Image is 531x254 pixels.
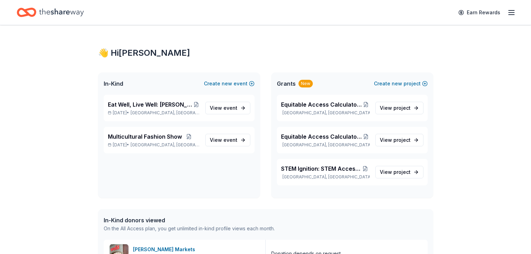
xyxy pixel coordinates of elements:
a: View project [375,134,423,146]
span: project [393,169,411,175]
span: Grants [277,79,296,88]
span: project [393,137,411,143]
span: View [380,168,411,176]
span: event [223,105,237,111]
a: View event [205,102,250,114]
span: View [380,136,411,144]
span: Eat Well, Live Well: [PERSON_NAME] Culinary Wellness Pop-Up [108,100,193,109]
div: In-Kind donors viewed [104,216,275,224]
a: View project [375,166,423,178]
a: Earn Rewards [454,6,504,19]
p: [DATE] • [108,142,200,148]
span: View [210,104,237,112]
span: View [380,104,411,112]
a: View event [205,134,250,146]
span: STEM Ignition: STEM Access and Exploration. [281,164,361,173]
span: Equitable Access Calculators: Bridging the Digital Divide [281,132,362,141]
span: View [210,136,237,144]
div: New [298,80,313,87]
div: [PERSON_NAME] Markets [133,245,198,254]
button: Createnewevent [204,79,255,88]
span: In-Kind [104,79,123,88]
a: View project [375,102,423,114]
span: new [392,79,402,88]
p: [GEOGRAPHIC_DATA], [GEOGRAPHIC_DATA] [281,110,370,116]
span: Multicultural Fashion Show [108,132,182,141]
p: [GEOGRAPHIC_DATA], [GEOGRAPHIC_DATA] [281,142,370,148]
span: project [393,105,411,111]
span: Equitable Access Calculators: Bridging the Digital Divide [281,100,362,109]
div: On the All Access plan, you get unlimited in-kind profile views each month. [104,224,275,233]
span: [GEOGRAPHIC_DATA], [GEOGRAPHIC_DATA] [131,110,199,116]
span: [GEOGRAPHIC_DATA], [GEOGRAPHIC_DATA] [131,142,199,148]
div: 👋 Hi [PERSON_NAME] [98,47,433,59]
span: new [222,79,232,88]
button: Createnewproject [374,79,428,88]
span: event [223,137,237,143]
a: Home [17,4,84,21]
p: [GEOGRAPHIC_DATA], [GEOGRAPHIC_DATA] [281,174,370,180]
p: [DATE] • [108,110,200,116]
